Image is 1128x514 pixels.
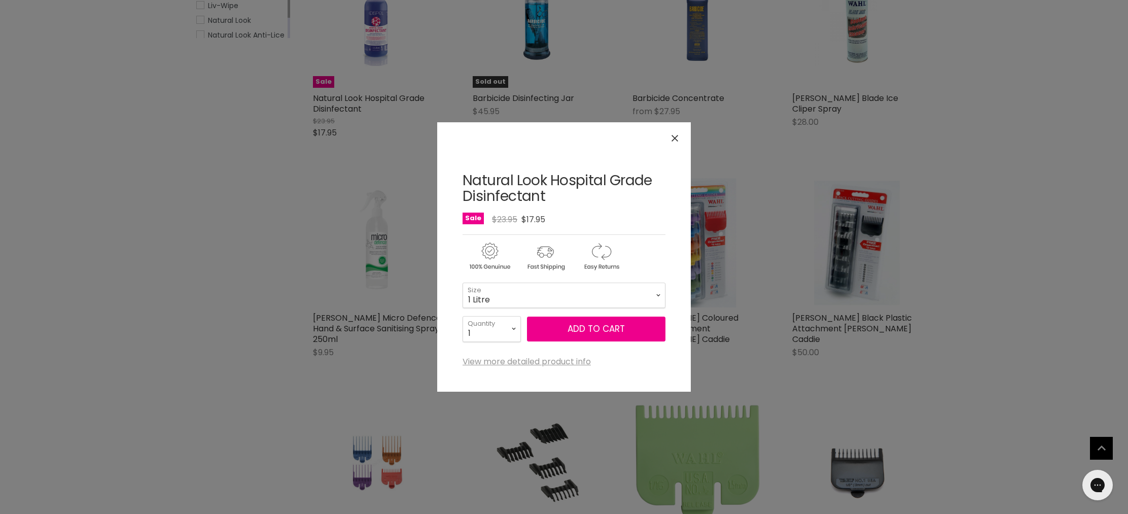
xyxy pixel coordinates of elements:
[463,316,521,341] select: Quantity
[1077,466,1118,504] iframe: Gorgias live chat messenger
[463,213,484,224] span: Sale
[521,214,545,225] span: $17.95
[463,241,516,272] img: genuine.gif
[527,317,665,342] button: Add to cart
[463,357,591,366] a: View more detailed product info
[568,323,625,335] span: Add to cart
[574,241,628,272] img: returns.gif
[463,170,652,206] a: Natural Look Hospital Grade Disinfectant
[518,241,572,272] img: shipping.gif
[664,127,686,149] button: Close
[492,214,517,225] span: $23.95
